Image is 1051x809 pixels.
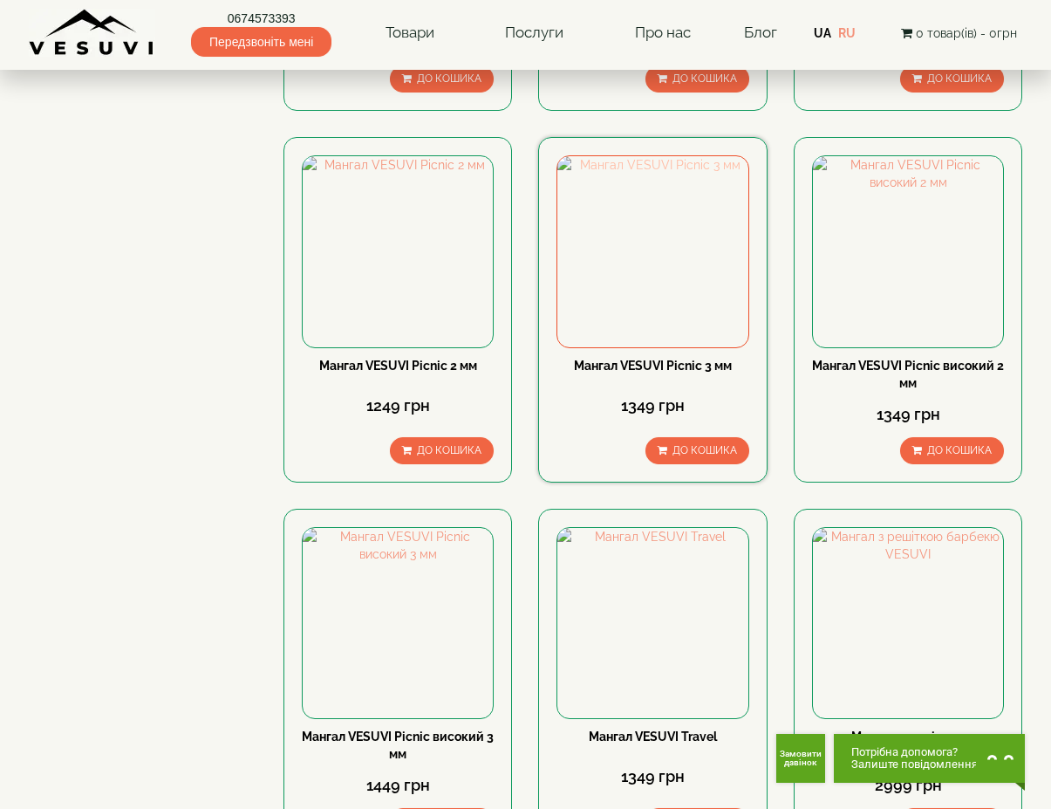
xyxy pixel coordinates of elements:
[645,437,749,464] button: До кошика
[927,444,992,456] span: До кошика
[813,528,1003,718] img: Мангал з решіткою барбекю VESUVI
[900,65,1004,93] button: До кошика
[302,774,494,797] div: 1449 грн
[488,13,581,53] a: Послуги
[390,65,494,93] button: До кошика
[417,72,481,85] span: До кошика
[838,26,856,40] a: RU
[618,13,708,53] a: Про нас
[896,24,1022,43] button: 0 товар(ів) - 0грн
[417,444,481,456] span: До кошика
[390,437,494,464] button: До кошика
[557,156,747,346] img: Мангал VESUVI Picnic 3 мм
[812,774,1004,797] div: 2999 грн
[319,359,477,373] a: Мангал VESUVI Picnic 2 мм
[916,26,1017,40] span: 0 товар(ів) - 0грн
[574,359,732,373] a: Мангал VESUVI Picnic 3 мм
[29,9,155,57] img: Завод VESUVI
[851,758,978,771] span: Залиште повідомлення
[556,394,748,417] div: 1349 грн
[814,26,831,40] a: UA
[851,746,978,758] span: Потрібна допомога?
[744,24,777,41] a: Блог
[776,734,825,783] button: Get Call button
[834,734,1025,783] button: Chat button
[589,730,717,744] a: Мангал VESUVI Travel
[302,394,494,417] div: 1249 грн
[645,65,749,93] button: До кошика
[303,156,493,346] img: Мангал VESUVI Picnic 2 мм
[302,730,494,761] a: Мангал VESUVI Picnic високий 3 мм
[900,437,1004,464] button: До кошика
[368,13,452,53] a: Товари
[813,156,1003,346] img: Мангал VESUVI Picnic високий 2 мм
[557,528,747,718] img: Мангал VESUVI Travel
[812,403,1004,426] div: 1349 грн
[851,730,966,761] a: Мангал з решіткою [PERSON_NAME]
[303,528,493,718] img: Мангал VESUVI Picnic високий 3 мм
[672,72,737,85] span: До кошика
[556,765,748,788] div: 1349 грн
[812,359,1004,390] a: Мангал VESUVI Picnic високий 2 мм
[780,750,822,767] span: Замовити дзвінок
[672,444,737,456] span: До кошика
[191,27,331,57] span: Передзвоніть мені
[191,10,331,27] a: 0674573393
[927,72,992,85] span: До кошика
